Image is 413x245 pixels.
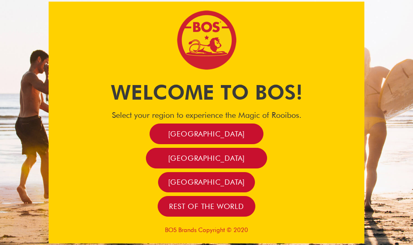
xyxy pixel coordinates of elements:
a: [GEOGRAPHIC_DATA] [158,172,255,193]
p: BOS Brands Copyright © 2020 [49,226,364,234]
span: [GEOGRAPHIC_DATA] [168,129,245,138]
a: [GEOGRAPHIC_DATA] [150,124,264,144]
h4: Select your region to experience the Magic of Rooibos. [49,110,364,120]
span: [GEOGRAPHIC_DATA] [168,177,245,187]
a: [GEOGRAPHIC_DATA] [146,148,267,168]
span: [GEOGRAPHIC_DATA] [168,153,245,163]
h1: Welcome to BOS! [49,78,364,107]
a: Rest of the world [158,196,255,217]
span: Rest of the world [169,202,244,211]
img: Bos Brands [176,10,237,70]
